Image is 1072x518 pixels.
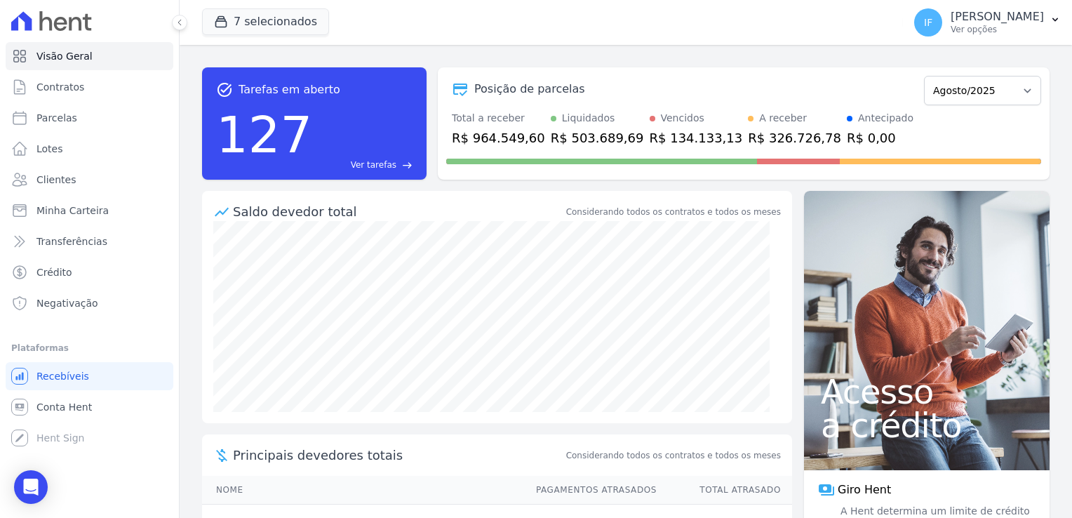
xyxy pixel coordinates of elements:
div: Antecipado [858,111,913,126]
a: Crédito [6,258,173,286]
span: east [402,160,413,171]
span: Ver tarefas [351,159,396,171]
span: Clientes [36,173,76,187]
div: A receber [759,111,807,126]
div: R$ 964.549,60 [452,128,545,147]
a: Conta Hent [6,393,173,421]
a: Visão Geral [6,42,173,70]
div: Considerando todos os contratos e todos os meses [566,206,781,218]
a: Minha Carteira [6,197,173,225]
span: Visão Geral [36,49,93,63]
span: Acesso [821,375,1033,409]
div: R$ 0,00 [847,128,913,147]
a: Lotes [6,135,173,163]
th: Pagamentos Atrasados [523,476,657,505]
span: Considerando todos os contratos e todos os meses [566,449,781,462]
div: R$ 503.689,69 [551,128,644,147]
a: Contratos [6,73,173,101]
p: Ver opções [951,24,1044,35]
span: Giro Hent [838,482,891,498]
div: Vencidos [661,111,704,126]
span: Tarefas em aberto [239,81,340,98]
span: a crédito [821,409,1033,442]
div: Liquidados [562,111,615,126]
div: 127 [216,98,312,171]
span: Minha Carteira [36,204,109,218]
span: Principais devedores totais [233,446,563,465]
span: task_alt [216,81,233,98]
a: Recebíveis [6,362,173,390]
div: Plataformas [11,340,168,357]
span: Transferências [36,234,107,248]
button: 7 selecionados [202,8,329,35]
a: Ver tarefas east [318,159,413,171]
span: Conta Hent [36,400,92,414]
button: IF [PERSON_NAME] Ver opções [903,3,1072,42]
span: Lotes [36,142,63,156]
span: Parcelas [36,111,77,125]
th: Total Atrasado [657,476,792,505]
div: Saldo devedor total [233,202,563,221]
span: Crédito [36,265,72,279]
div: Open Intercom Messenger [14,470,48,504]
div: R$ 134.133,13 [650,128,743,147]
div: Total a receber [452,111,545,126]
span: Negativação [36,296,98,310]
span: Recebíveis [36,369,89,383]
a: Transferências [6,227,173,255]
th: Nome [202,476,523,505]
div: Posição de parcelas [474,81,585,98]
span: Contratos [36,80,84,94]
a: Negativação [6,289,173,317]
a: Clientes [6,166,173,194]
div: R$ 326.726,78 [748,128,841,147]
a: Parcelas [6,104,173,132]
span: IF [924,18,932,27]
p: [PERSON_NAME] [951,10,1044,24]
